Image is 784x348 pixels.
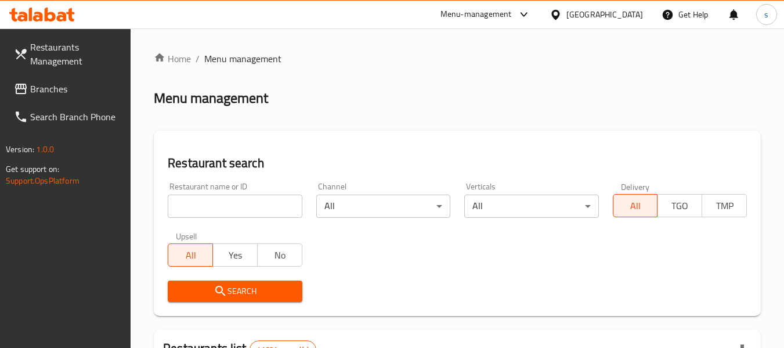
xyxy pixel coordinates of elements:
[764,8,768,21] span: s
[168,195,302,218] input: Search for restaurant name or ID..
[662,198,698,214] span: TGO
[30,82,122,96] span: Branches
[6,173,80,188] a: Support.OpsPlatform
[5,75,131,103] a: Branches
[212,243,258,267] button: Yes
[6,142,34,157] span: Version:
[6,162,59,177] span: Get support on:
[168,281,302,302] button: Search
[657,194,702,217] button: TGO
[613,194,658,217] button: All
[168,243,213,267] button: All
[218,247,253,264] span: Yes
[30,110,122,124] span: Search Branch Phone
[168,155,747,172] h2: Restaurant search
[204,52,281,66] span: Menu management
[257,243,302,267] button: No
[154,52,761,66] nav: breadcrumb
[176,232,197,240] label: Upsell
[566,8,643,21] div: [GEOGRAPHIC_DATA]
[154,89,268,107] h2: Menu management
[154,52,191,66] a: Home
[36,142,54,157] span: 1.0.0
[621,182,650,191] label: Delivery
[30,40,122,68] span: Restaurants Management
[196,52,200,66] li: /
[5,33,131,75] a: Restaurants Management
[316,195,450,218] div: All
[173,247,208,264] span: All
[702,194,747,217] button: TMP
[177,284,292,299] span: Search
[618,198,653,214] span: All
[707,198,742,214] span: TMP
[440,8,512,21] div: Menu-management
[464,195,598,218] div: All
[5,103,131,131] a: Search Branch Phone
[262,247,298,264] span: No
